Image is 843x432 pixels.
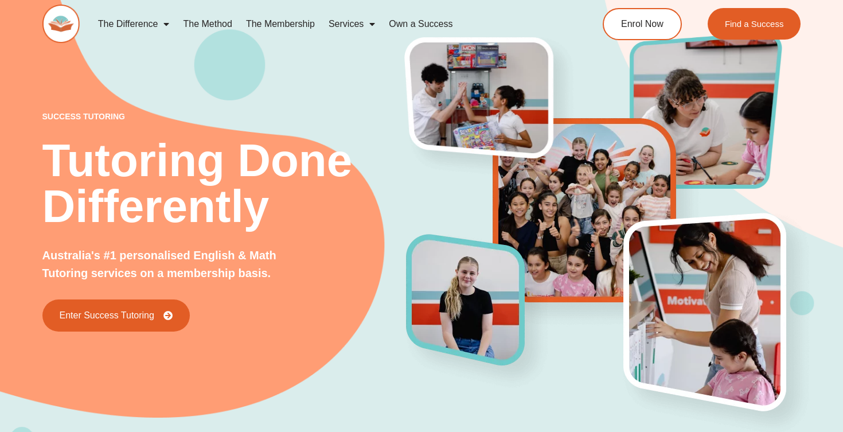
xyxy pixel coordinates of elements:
a: The Difference [91,11,177,37]
a: The Membership [239,11,322,37]
a: Find a Success [708,8,801,40]
a: Enter Success Tutoring [42,299,190,332]
a: Services [322,11,382,37]
p: Australia's #1 personalised English & Math Tutoring services on a membership basis. [42,247,309,282]
a: The Method [176,11,239,37]
p: success tutoring [42,112,407,120]
h2: Tutoring Done Differently [42,138,407,229]
span: Find a Success [725,20,784,28]
a: Enrol Now [603,8,682,40]
nav: Menu [91,11,560,37]
a: Own a Success [382,11,459,37]
span: Enrol Now [621,20,664,29]
span: Enter Success Tutoring [60,311,154,320]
